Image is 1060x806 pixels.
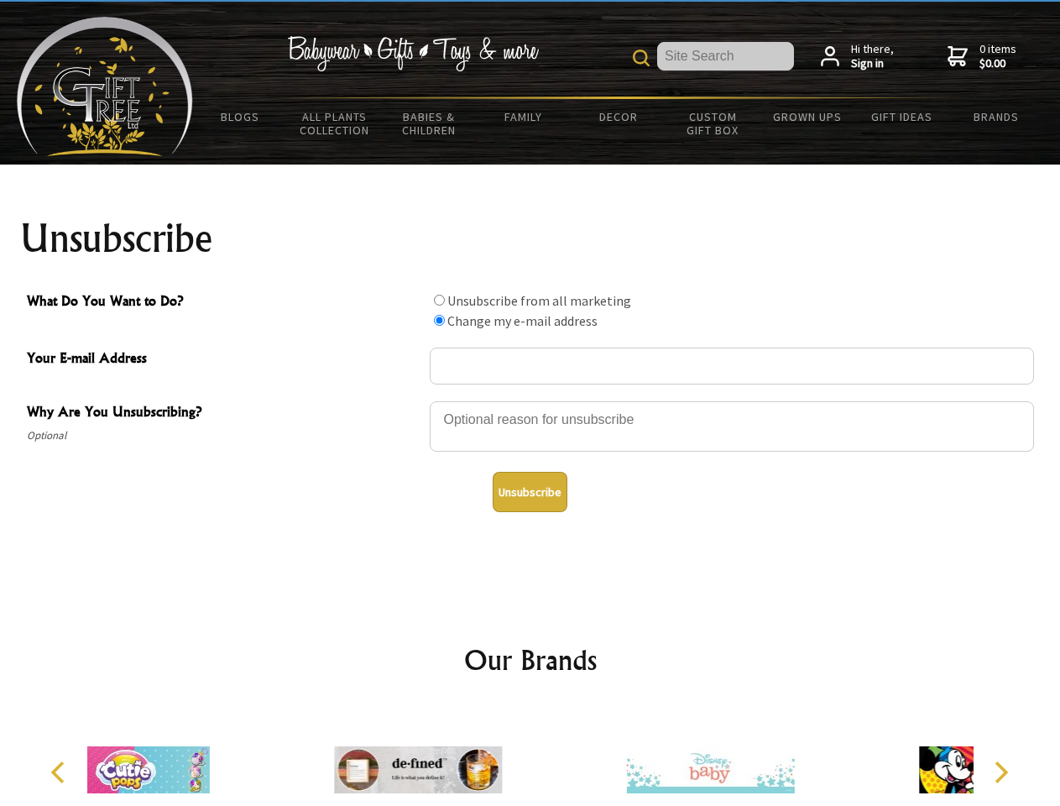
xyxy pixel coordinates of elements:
button: Next [982,754,1019,791]
h1: Unsubscribe [20,218,1041,259]
img: product search [633,50,650,66]
a: Grown Ups [760,99,854,134]
label: Unsubscribe from all marketing [447,292,631,309]
span: What Do You Want to Do? [27,290,421,315]
button: Unsubscribe [493,472,567,512]
img: Babyware - Gifts - Toys and more... [17,17,193,156]
span: Your E-mail Address [27,348,421,372]
a: Babies & Children [382,99,477,148]
a: Hi there,Sign in [821,42,894,71]
strong: Sign in [851,56,894,71]
input: Your E-mail Address [430,348,1034,385]
span: Why Are You Unsubscribing? [27,401,421,426]
strong: $0.00 [979,56,1016,71]
input: Site Search [657,42,794,71]
span: Hi there, [851,42,894,71]
label: Change my e-mail address [447,312,598,329]
a: Brands [949,99,1044,134]
textarea: Why Are You Unsubscribing? [430,401,1034,452]
img: Babywear - Gifts - Toys & more [287,36,539,71]
a: 0 items$0.00 [948,42,1016,71]
button: Previous [42,754,79,791]
a: Gift Ideas [854,99,949,134]
a: All Plants Collection [288,99,383,148]
input: What Do You Want to Do? [434,295,445,306]
a: Custom Gift Box [666,99,760,148]
span: Optional [27,426,421,446]
a: Family [477,99,572,134]
span: 0 items [979,41,1016,71]
a: Decor [571,99,666,134]
input: What Do You Want to Do? [434,315,445,326]
h2: Our Brands [34,640,1027,680]
a: BLOGS [193,99,288,134]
